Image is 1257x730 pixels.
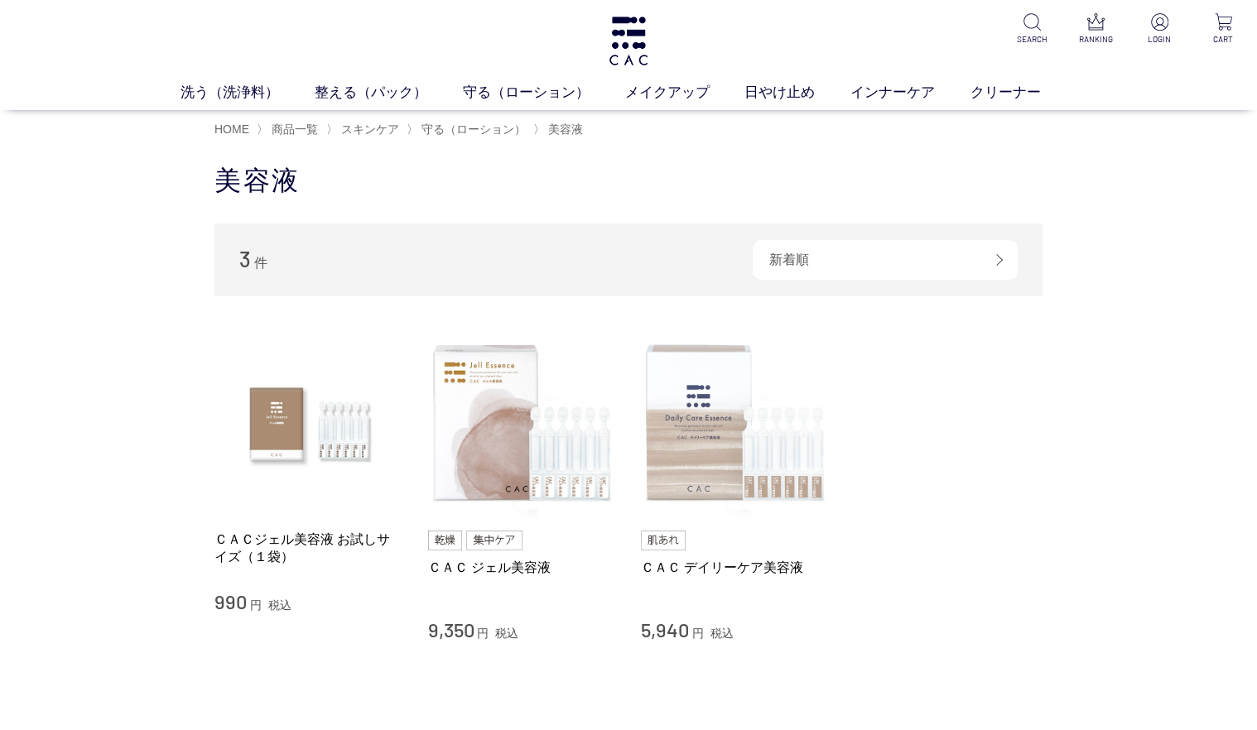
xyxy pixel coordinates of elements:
a: HOME [214,122,249,136]
a: SEARCH [1012,13,1052,46]
a: LOGIN [1139,13,1180,46]
li: 〉 [533,122,587,137]
a: CART [1203,13,1244,46]
a: スキンケア [338,122,399,136]
a: クリーナー [970,82,1076,103]
span: 税込 [268,598,291,612]
p: LOGIN [1139,33,1180,46]
span: 美容液 [548,122,583,136]
a: ＣＡＣジェル美容液 お試しサイズ（１袋） [214,531,403,566]
li: 〉 [257,122,322,137]
img: 肌あれ [641,531,686,550]
p: SEARCH [1012,33,1052,46]
a: 日やけ止め [744,82,850,103]
span: 商品一覧 [272,122,318,136]
span: 990 [214,589,247,613]
a: メイクアップ [625,82,745,103]
span: 5,940 [641,617,689,641]
p: RANKING [1076,33,1116,46]
span: 円 [250,598,262,612]
a: 美容液 [545,122,583,136]
span: 税込 [495,627,518,640]
a: 商品一覧 [268,122,318,136]
img: ＣＡＣ ジェル美容液 [428,329,617,518]
span: スキンケア [341,122,399,136]
p: CART [1203,33,1244,46]
span: 9,350 [428,617,474,641]
span: 円 [692,627,704,640]
img: logo [607,17,650,65]
img: 集中ケア [466,531,523,550]
span: 税込 [710,627,734,640]
span: 件 [254,256,267,270]
img: ＣＡＣジェル美容液 お試しサイズ（１袋） [214,329,403,518]
a: 洗う（洗浄料） [181,82,315,103]
a: 守る（ローション） [463,82,625,103]
a: RANKING [1076,13,1116,46]
img: 乾燥 [428,531,463,550]
li: 〉 [407,122,530,137]
span: 守る（ローション） [421,122,526,136]
li: 〉 [326,122,403,137]
a: ＣＡＣ デイリーケア美容液 [641,559,830,576]
div: 新着順 [753,240,1018,280]
a: 守る（ローション） [418,122,526,136]
a: ＣＡＣ ジェル美容液 [428,559,617,576]
img: ＣＡＣ デイリーケア美容液 [641,329,830,518]
span: 3 [239,246,251,271]
h1: 美容液 [214,163,1043,199]
span: 円 [477,627,489,640]
a: インナーケア [850,82,970,103]
a: 整える（パック） [315,82,463,103]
